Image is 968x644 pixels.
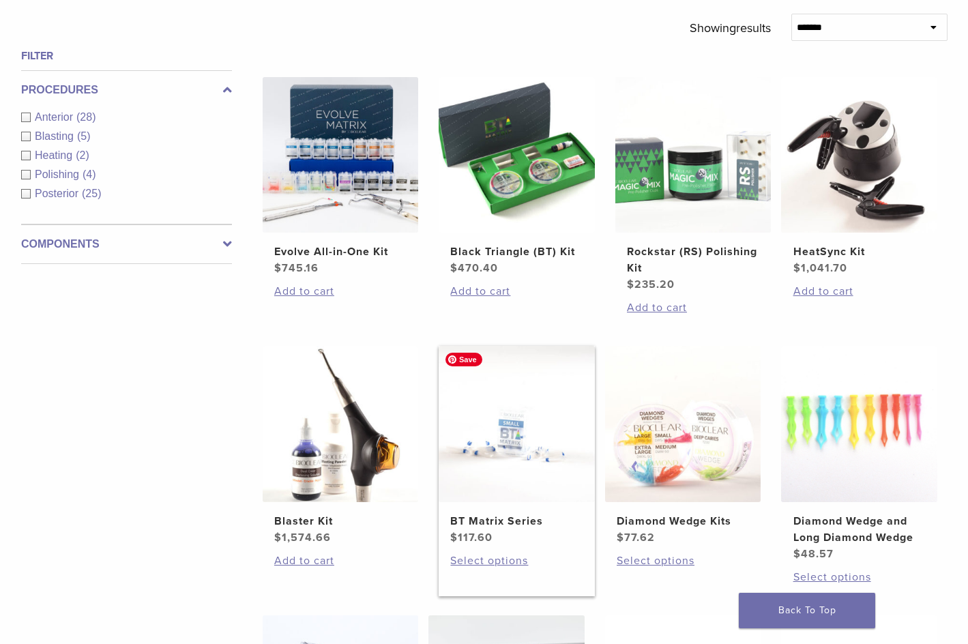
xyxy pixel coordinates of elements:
[21,48,232,64] h4: Filter
[617,553,749,569] a: Select options for “Diamond Wedge Kits”
[739,593,875,628] a: Back To Top
[605,346,761,546] a: Diamond Wedge KitsDiamond Wedge Kits $77.62
[274,553,407,569] a: Add to cart: “Blaster Kit”
[615,77,772,293] a: Rockstar (RS) Polishing KitRockstar (RS) Polishing Kit $235.20
[793,244,926,260] h2: HeatSync Kit
[35,111,76,123] span: Anterior
[35,130,77,142] span: Blasting
[263,77,419,233] img: Evolve All-in-One Kit
[263,346,419,502] img: Blaster Kit
[439,346,595,546] a: BT Matrix SeriesBT Matrix Series $117.60
[274,531,282,544] span: $
[77,130,91,142] span: (5)
[439,77,595,277] a: Black Triangle (BT) KitBlack Triangle (BT) Kit $470.40
[450,261,498,275] bdi: 470.40
[274,513,407,529] h2: Blaster Kit
[450,261,458,275] span: $
[793,513,926,546] h2: Diamond Wedge and Long Diamond Wedge
[627,299,759,316] a: Add to cart: “Rockstar (RS) Polishing Kit”
[450,244,583,260] h2: Black Triangle (BT) Kit
[781,346,937,562] a: Diamond Wedge and Long Diamond WedgeDiamond Wedge and Long Diamond Wedge $48.57
[76,111,96,123] span: (28)
[627,244,759,276] h2: Rockstar (RS) Polishing Kit
[35,169,83,180] span: Polishing
[450,531,493,544] bdi: 117.60
[76,149,89,161] span: (2)
[263,77,419,277] a: Evolve All-in-One KitEvolve All-in-One Kit $745.16
[781,77,937,233] img: HeatSync Kit
[450,513,583,529] h2: BT Matrix Series
[793,261,801,275] span: $
[82,188,101,199] span: (25)
[35,188,82,199] span: Posterior
[450,553,583,569] a: Select options for “BT Matrix Series”
[793,283,926,299] a: Add to cart: “HeatSync Kit”
[793,547,801,561] span: $
[274,244,407,260] h2: Evolve All-in-One Kit
[793,547,834,561] bdi: 48.57
[781,77,937,277] a: HeatSync KitHeatSync Kit $1,041.70
[627,278,634,291] span: $
[263,346,419,546] a: Blaster KitBlaster Kit $1,574.66
[793,569,926,585] a: Select options for “Diamond Wedge and Long Diamond Wedge”
[445,353,482,366] span: Save
[781,346,937,502] img: Diamond Wedge and Long Diamond Wedge
[617,531,655,544] bdi: 77.62
[439,346,595,502] img: BT Matrix Series
[83,169,96,180] span: (4)
[450,283,583,299] a: Add to cart: “Black Triangle (BT) Kit”
[439,77,595,233] img: Black Triangle (BT) Kit
[450,531,458,544] span: $
[615,77,772,233] img: Rockstar (RS) Polishing Kit
[617,531,624,544] span: $
[35,149,76,161] span: Heating
[793,261,847,275] bdi: 1,041.70
[605,346,761,502] img: Diamond Wedge Kits
[627,278,675,291] bdi: 235.20
[274,531,331,544] bdi: 1,574.66
[274,283,407,299] a: Add to cart: “Evolve All-in-One Kit”
[690,14,771,42] p: Showing results
[21,82,232,98] label: Procedures
[617,513,749,529] h2: Diamond Wedge Kits
[274,261,282,275] span: $
[274,261,319,275] bdi: 745.16
[21,236,232,252] label: Components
